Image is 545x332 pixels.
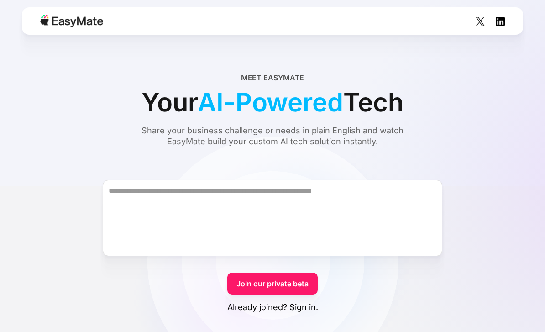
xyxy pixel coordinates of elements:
[141,83,403,121] div: Your
[241,72,304,83] div: Meet EasyMate
[22,163,523,313] form: Form
[227,302,318,313] a: Already joined? Sign in.
[40,15,103,27] img: Easymate logo
[343,83,404,121] span: Tech
[476,17,485,26] img: Social Icon
[124,125,421,147] div: Share your business challenge or needs in plain English and watch EasyMate build your custom AI t...
[227,273,318,295] a: Join our private beta
[496,17,505,26] img: Social Icon
[198,83,343,121] span: AI-Powered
